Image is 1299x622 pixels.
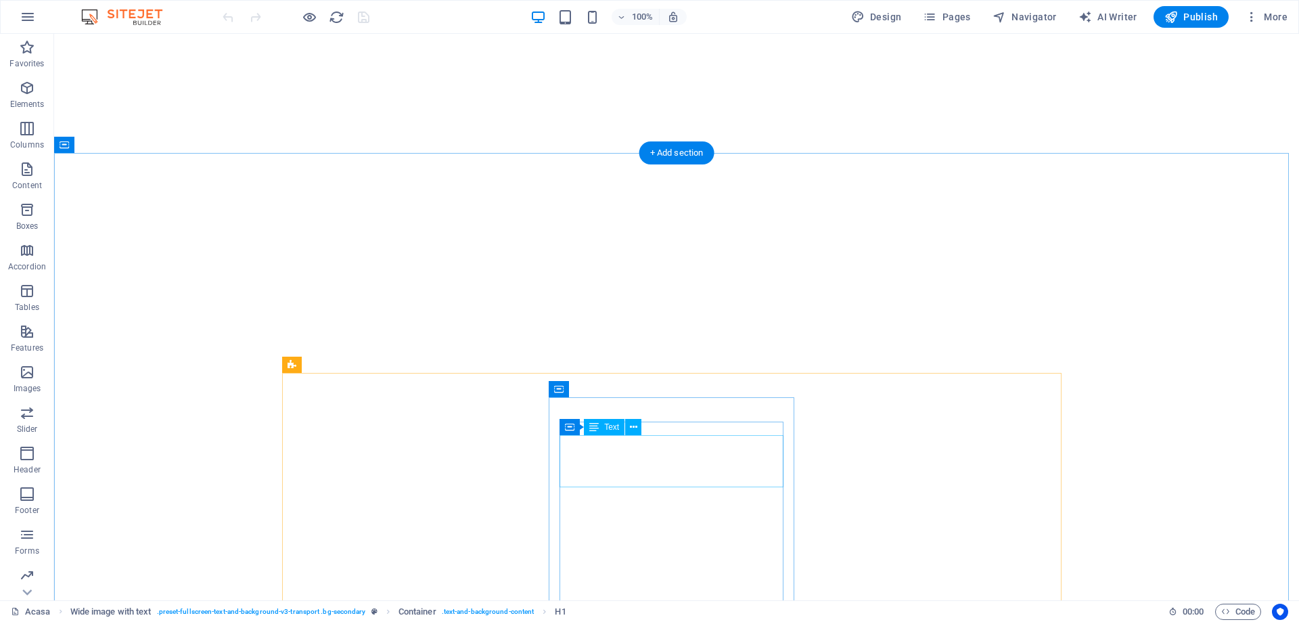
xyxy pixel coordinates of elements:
button: More [1239,6,1293,28]
span: Click to select. Double-click to edit [555,604,566,620]
span: Publish [1164,10,1218,24]
button: Usercentrics [1272,604,1288,620]
span: : [1192,606,1194,617]
nav: breadcrumb [70,604,566,620]
i: Reload page [329,9,344,25]
p: Footer [15,505,39,516]
span: Design [851,10,902,24]
span: Pages [923,10,970,24]
p: Tables [15,302,39,313]
h6: Session time [1168,604,1204,620]
p: Favorites [9,58,44,69]
span: Text [604,423,619,431]
img: Editor Logo [78,9,179,25]
button: Design [846,6,907,28]
span: More [1245,10,1287,24]
span: Navigator [993,10,1057,24]
p: Header [14,464,41,475]
button: Pages [917,6,976,28]
p: Boxes [16,221,39,231]
button: Click here to leave preview mode and continue editing [301,9,317,25]
button: Navigator [987,6,1062,28]
div: Design (Ctrl+Alt+Y) [846,6,907,28]
span: AI Writer [1078,10,1137,24]
div: + Add section [639,141,714,164]
span: . preset-fullscreen-text-and-background-v3-transport .bg-secondary [157,604,366,620]
p: Features [11,342,43,353]
button: Publish [1154,6,1229,28]
p: Accordion [8,261,46,272]
h6: 100% [632,9,654,25]
button: AI Writer [1073,6,1143,28]
span: Code [1221,604,1255,620]
p: Columns [10,139,44,150]
p: Slider [17,424,38,435]
button: Code [1215,604,1261,620]
a: Click to cancel selection. Double-click to open Pages [11,604,51,620]
p: Images [14,383,41,394]
span: Click to select. Double-click to edit [70,604,152,620]
p: Forms [15,546,39,556]
p: Content [12,180,42,191]
span: Click to select. Double-click to edit [398,604,436,620]
i: On resize automatically adjust zoom level to fit chosen device. [667,11,679,23]
span: 00 00 [1183,604,1204,620]
span: . text-and-background-content [442,604,534,620]
button: reload [328,9,344,25]
p: Elements [10,99,45,110]
i: This element is a customizable preset [371,608,378,615]
button: 100% [612,9,660,25]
